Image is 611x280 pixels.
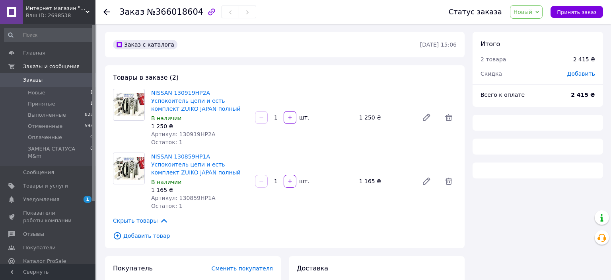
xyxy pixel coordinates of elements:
[481,92,525,98] span: Всего к оплате
[90,134,93,141] span: 0
[151,122,249,130] div: 1 250 ₴
[23,244,56,251] span: Покупатели
[151,186,249,194] div: 1 165 ₴
[151,153,241,176] a: NISSAN 130859HP1A Успокоитель цепи и есть комплект ZUIKO JAPAN полный
[420,41,457,48] time: [DATE] 15:06
[356,112,415,123] div: 1 250 ₴
[113,231,457,240] span: Добавить товар
[23,182,68,190] span: Товары и услуги
[28,134,62,141] span: Оплаченные
[28,89,45,96] span: Новые
[297,177,310,185] div: шт.
[113,157,144,180] img: NISSAN 130859HP1A Успокоитель цепи и есть комплект ZUIKO JAPAN полный
[481,40,500,48] span: Итого
[514,9,533,15] span: Новый
[90,145,93,160] span: 0
[28,112,66,119] span: Выполненные
[551,6,603,18] button: Принять заказ
[84,196,91,203] span: 1
[28,145,90,160] span: ЗАМЕНА СТАТУСА M&m
[23,210,74,224] span: Показатели работы компании
[481,70,502,77] span: Скидка
[28,123,62,130] span: Отмененные
[113,264,153,272] span: Покупатель
[151,131,215,137] span: Артикул: 130919HP2A
[113,93,144,117] img: NISSAN 130919HP2A Успокоитель цепи и есть комплект ZUIKO JAPAN полный
[151,195,215,201] span: Артикул: 130859HP1A
[119,7,144,17] span: Заказ
[297,264,328,272] span: Доставка
[23,49,45,57] span: Главная
[23,231,44,238] span: Отзывы
[297,114,310,121] div: шт.
[113,40,177,49] div: Заказ с каталога
[151,115,181,121] span: В наличии
[481,56,506,63] span: 2 товара
[90,89,93,96] span: 1
[151,139,183,145] span: Остаток: 1
[113,216,168,225] span: Скрыть товары
[90,100,93,108] span: 1
[113,74,179,81] span: Товары в заказе (2)
[573,55,595,63] div: 2 415 ₴
[567,70,595,77] span: Добавить
[151,90,241,112] a: NISSAN 130919HP2A Успокоитель цепи и есть комплект ZUIKO JAPAN полный
[557,9,597,15] span: Принять заказ
[23,196,59,203] span: Уведомления
[23,63,80,70] span: Заказы и сообщения
[85,112,93,119] span: 828
[571,92,595,98] b: 2 415 ₴
[26,12,95,19] div: Ваш ID: 2698538
[4,28,94,42] input: Поиск
[356,176,415,187] div: 1 165 ₴
[85,123,93,130] span: 598
[151,179,181,185] span: В наличии
[212,265,273,272] span: Сменить покупателя
[26,5,86,12] span: Интернет магазин "Autostar"
[441,110,457,125] span: Удалить
[441,173,457,189] span: Удалить
[147,7,203,17] span: №366018604
[418,173,434,189] a: Редактировать
[103,8,110,16] div: Вернуться назад
[449,8,502,16] div: Статус заказа
[23,169,54,176] span: Сообщения
[28,100,55,108] span: Принятые
[23,258,66,265] span: Каталог ProSale
[418,110,434,125] a: Редактировать
[23,76,43,84] span: Заказы
[151,203,183,209] span: Остаток: 1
